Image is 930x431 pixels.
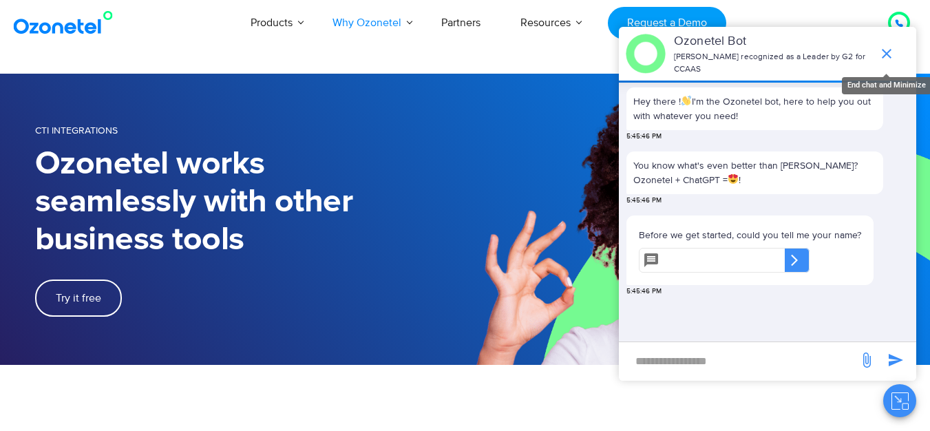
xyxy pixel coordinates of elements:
p: You know what's even better than [PERSON_NAME]? Ozonetel + ChatGPT = ! [633,158,876,187]
h1: Ozonetel works seamlessly with other business tools [35,145,465,259]
span: Try it free [56,293,101,304]
span: CTI Integrations [35,125,118,136]
span: end chat or minimize [873,40,900,67]
button: Close chat [883,384,916,417]
p: Hey there ! I'm the Ozonetel bot, here to help you out with whatever you need! [633,94,876,123]
p: Ozonetel Bot [674,32,871,51]
a: Try it free [35,280,122,317]
p: [PERSON_NAME] recognized as a Leader by G2 for CCAAS [674,51,871,76]
span: send message [853,346,880,374]
img: 👋 [681,96,691,106]
span: send message [882,346,909,374]
a: Request a Demo [608,7,726,39]
span: 5:45:46 PM [626,132,662,142]
span: 5:45:46 PM [626,286,662,297]
img: header [626,34,666,74]
p: Before we get started, could you tell me your name? [639,228,861,242]
div: new-msg-input [626,349,852,374]
img: 😍 [728,175,738,185]
span: 5:45:46 PM [626,196,662,206]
